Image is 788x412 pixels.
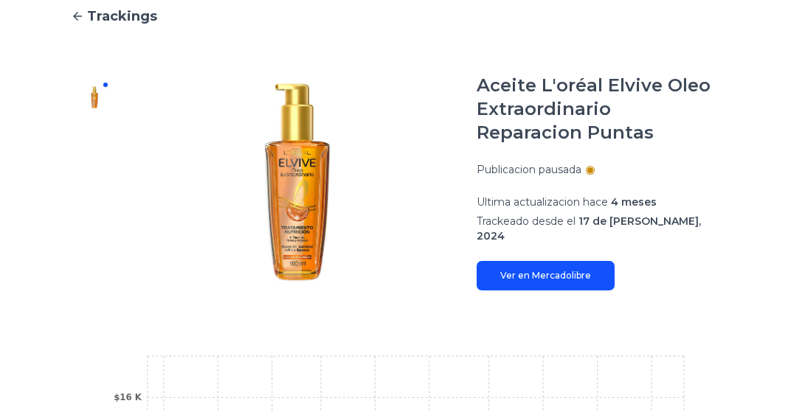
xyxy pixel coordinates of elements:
a: Trackings [71,6,717,27]
img: Aceite L'oréal Elvive Oleo Extraordinario Reparacion Puntas [83,85,106,109]
h1: Aceite L'oréal Elvive Oleo Extraordinario Reparacion Puntas [477,74,717,144]
span: 4 meses [611,195,657,209]
span: Trackings [87,6,157,27]
span: Ultima actualizacion hace [477,195,608,209]
p: Publicacion pausada [477,162,581,177]
img: Aceite L'oréal Elvive Oleo Extraordinario Reparacion Puntas [148,74,447,290]
span: 17 de [PERSON_NAME], 2024 [477,214,701,242]
span: Trackeado desde el [477,214,576,228]
tspan: $16 K [114,392,142,402]
a: Ver en Mercadolibre [477,261,615,290]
